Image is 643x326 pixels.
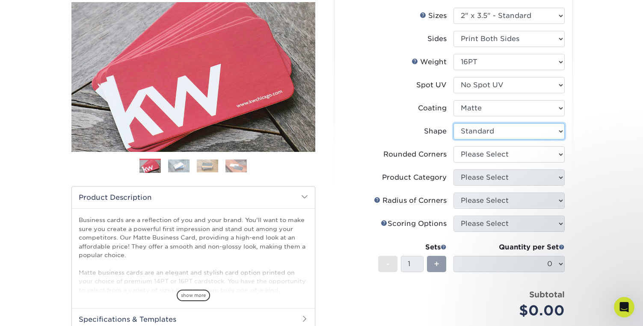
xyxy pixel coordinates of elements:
div: $0.00 [460,300,565,321]
div: Weight [412,57,447,67]
span: + [434,258,439,270]
div: Shape [424,126,447,136]
div: Spot UV [416,80,447,90]
div: Radius of Corners [374,196,447,206]
div: Quantity per Set [453,242,565,252]
iframe: Google Customer Reviews [2,300,73,323]
iframe: Intercom live chat [614,297,634,317]
img: Business Cards 02 [168,159,190,172]
img: Business Cards 04 [225,159,247,172]
span: - [386,258,390,270]
img: Business Cards 01 [139,156,161,177]
div: Rounded Corners [383,149,447,160]
div: Sizes [420,11,447,21]
span: show more [177,290,210,301]
div: Scoring Options [381,219,447,229]
div: Sets [378,242,447,252]
h2: Product Description [72,187,315,208]
div: Sides [427,34,447,44]
strong: Subtotal [529,290,565,299]
div: Coating [418,103,447,113]
div: Product Category [382,172,447,183]
img: Business Cards 03 [197,159,218,172]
